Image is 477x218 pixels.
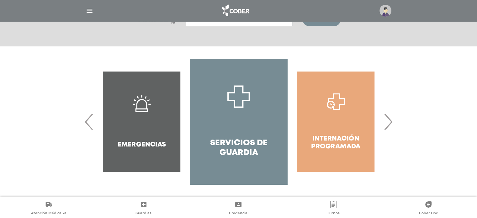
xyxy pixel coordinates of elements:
[286,201,381,217] a: Turnos
[201,138,276,158] h4: Servicios de Guardia
[1,201,96,217] a: Atención Médica Ya
[31,211,66,216] span: Atención Médica Ya
[379,5,391,17] img: profile-placeholder.svg
[190,59,287,184] a: Servicios de Guardia
[382,105,394,139] span: Next
[191,201,286,217] a: Credencial
[96,201,191,217] a: Guardias
[86,7,93,15] img: Cober_menu-lines-white.svg
[327,211,340,216] span: Turnos
[135,211,151,216] span: Guardias
[229,211,248,216] span: Credencial
[381,201,476,217] a: Cober Doc
[83,105,95,139] span: Previous
[419,211,438,216] span: Cober Doc
[219,3,252,18] img: logo_cober_home-white.png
